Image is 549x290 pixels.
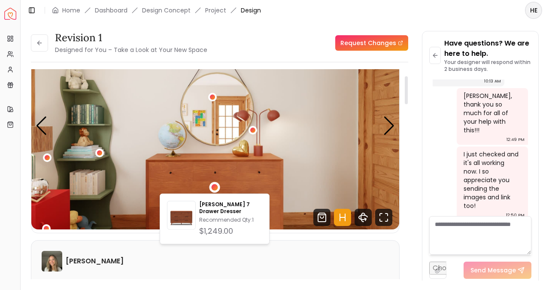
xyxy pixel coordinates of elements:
p: Your designer will respond within 2 business days. [444,59,531,73]
img: Design Render 3 [31,22,399,229]
div: Next slide [383,116,395,135]
a: Williams 7 Drawer Dresser[PERSON_NAME] 7 Drawer DresserRecommended Qty:1$1,249.00 [167,201,262,237]
a: Project [205,6,226,15]
p: Have questions? We are here to help. [444,38,531,59]
h6: [PERSON_NAME] [66,256,124,266]
small: Designed for You – Take a Look at Your New Space [55,46,207,54]
div: [PERSON_NAME], thank you so much for all of your help with this!!! [464,92,519,134]
div: 12:49 PM [507,135,525,144]
div: 12:50 PM [506,211,525,220]
h3: Revision 1 [55,31,207,45]
p: [PERSON_NAME] 7 Drawer Dresser [199,201,262,215]
img: Williams 7 Drawer Dresser [167,203,195,231]
svg: Fullscreen [375,209,392,226]
div: 10:13 AM [484,77,501,85]
a: Dashboard [95,6,127,15]
a: Request Changes [335,35,408,51]
p: Recommended Qty: 1 [199,217,262,223]
span: HE [526,3,541,18]
div: Previous slide [36,116,47,135]
button: HE [525,2,542,19]
a: Spacejoy [4,8,16,20]
div: $1,249.00 [199,225,262,237]
img: Spacejoy Logo [4,8,16,20]
div: I just checked and it's all working now. I so appreciate you sending the images and link too! [464,150,519,210]
svg: 360 View [355,209,372,226]
a: Home [62,6,80,15]
div: 3 / 5 [31,22,399,229]
li: Design Concept [142,6,191,15]
svg: Shop Products from this design [313,209,331,226]
div: Carousel [31,22,399,229]
nav: breadcrumb [52,6,261,15]
img: Sarah Nelson [42,251,62,272]
span: Design [241,6,261,15]
svg: Hotspots Toggle [334,209,351,226]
